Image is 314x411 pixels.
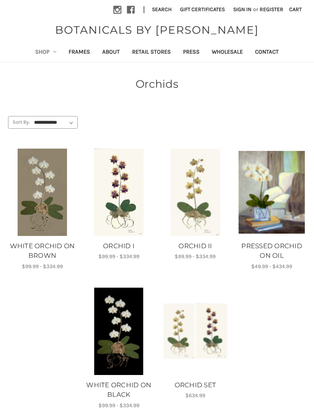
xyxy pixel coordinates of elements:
[51,22,263,38] a: BOTANICALS BY [PERSON_NAME]
[289,6,302,13] span: Cart
[9,149,75,236] img: Unframed
[249,43,285,62] a: Contact
[8,76,306,92] h1: Orchids
[251,263,292,270] span: $49.99 - $434.99
[162,149,229,236] img: Unframed
[239,151,305,234] img: Unframed
[85,241,153,251] a: ORCHID I, Price range from $99.99 to $334.99
[8,241,77,261] a: WHITE ORCHID ON BROWN, Price range from $99.99 to $334.99
[98,253,139,260] span: $99.99 - $334.99
[86,288,152,375] a: WHITE ORCHID ON BLACK, Price range from $99.99 to $334.99
[85,380,153,400] a: WHITE ORCHID ON BLACK, Price range from $99.99 to $334.99
[206,43,249,62] a: Wholesale
[86,149,152,236] a: ORCHID I, Price range from $99.99 to $334.99
[175,253,216,260] span: $99.99 - $334.99
[140,4,148,16] li: |
[29,43,63,62] a: Shop
[161,241,230,251] a: ORCHID II, Price range from $99.99 to $334.99
[162,149,229,236] a: ORCHID II, Price range from $99.99 to $334.99
[185,392,205,399] span: $634.99
[22,263,63,270] span: $99.99 - $334.99
[9,149,75,236] a: WHITE ORCHID ON BROWN, Price range from $99.99 to $334.99
[62,43,96,62] a: Frames
[126,43,177,62] a: Retail Stores
[98,402,139,409] span: $99.99 - $334.99
[177,43,206,62] a: Press
[237,241,306,261] a: PRESSED ORCHID ON OIL, Price range from $49.99 to $434.99
[86,288,152,375] img: Unframed
[162,303,229,360] img: Unframed
[161,380,230,390] a: ORCHID SET, $634.99
[239,149,305,236] a: PRESSED ORCHID ON OIL, Price range from $49.99 to $434.99
[8,116,30,128] label: Sort By:
[252,5,259,13] span: or
[96,43,126,62] a: About
[86,149,152,236] img: Unframed
[162,288,229,375] a: ORCHID SET, $634.99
